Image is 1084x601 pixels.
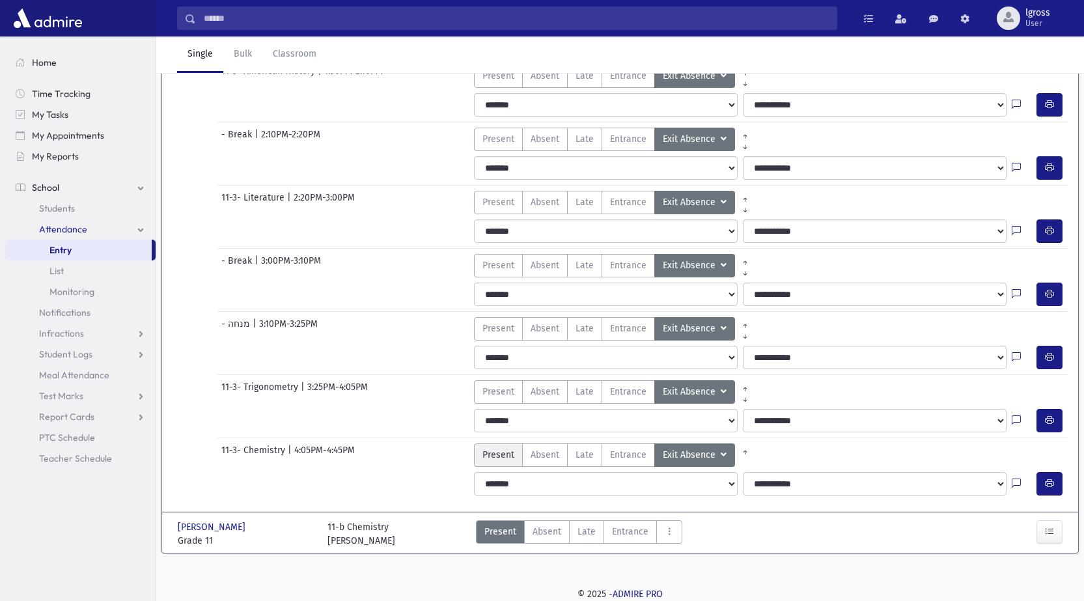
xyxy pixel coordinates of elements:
span: Absent [531,132,559,146]
span: User [1025,18,1050,29]
span: Exit Absence [663,448,718,462]
span: My Appointments [32,130,104,141]
div: AttTypes [474,64,755,88]
span: - Break [221,128,255,151]
a: Attendance [5,219,156,240]
a: Meal Attendance [5,365,156,385]
span: Entrance [610,322,646,335]
span: Entrance [610,259,646,272]
span: List [49,265,64,277]
a: My Reports [5,146,156,167]
input: Search [196,7,837,30]
span: Student Logs [39,348,92,360]
span: | [255,128,261,151]
span: My Reports [32,150,79,162]
span: Meal Attendance [39,369,109,381]
a: School [5,177,156,198]
span: 3:25PM-4:05PM [307,380,368,404]
span: Entrance [610,385,646,398]
span: Absent [531,259,559,272]
span: Teacher Schedule [39,453,112,464]
button: Exit Absence [654,191,735,214]
div: AttTypes [474,443,755,467]
span: Absent [531,322,559,335]
a: Monitoring [5,281,156,302]
span: Entrance [610,448,646,462]
span: 4:05PM-4:45PM [294,443,355,467]
span: School [32,182,59,193]
span: Grade 11 [178,534,314,548]
span: lgross [1025,8,1050,18]
button: Exit Absence [654,380,735,404]
a: Test Marks [5,385,156,406]
span: Exit Absence [663,69,718,83]
span: My Tasks [32,109,68,120]
span: Absent [531,195,559,209]
span: Late [576,259,594,272]
a: Students [5,198,156,219]
span: Absent [533,525,561,538]
span: Monitoring [49,286,94,298]
span: Entrance [610,132,646,146]
a: Student Logs [5,344,156,365]
span: | [301,380,307,404]
span: Absent [531,69,559,83]
span: Report Cards [39,411,94,423]
span: Late [576,69,594,83]
span: 11-3- Literature [221,191,287,214]
span: Exit Absence [663,322,718,336]
a: My Tasks [5,104,156,125]
span: Late [577,525,596,538]
span: Entry [49,244,72,256]
div: 11-b Chemistry [PERSON_NAME] [327,520,395,548]
a: Infractions [5,323,156,344]
img: AdmirePro [10,5,85,31]
div: AttTypes [476,520,682,548]
span: 2:20PM-3:00PM [294,191,355,214]
span: [PERSON_NAME] [178,520,248,534]
span: Notifications [39,307,90,318]
span: 3:00PM-3:10PM [261,254,321,277]
span: Entrance [612,525,648,538]
a: Single [177,36,223,73]
span: Late [576,385,594,398]
span: Attendance [39,223,87,235]
button: Exit Absence [654,128,735,151]
a: Home [5,52,156,73]
button: Exit Absence [654,443,735,467]
span: Present [484,525,516,538]
span: Exit Absence [663,259,718,273]
span: | [288,443,294,467]
div: AttTypes [474,128,755,151]
div: AttTypes [474,254,755,277]
span: - Break [221,254,255,277]
a: List [5,260,156,281]
span: Present [482,132,514,146]
span: Present [482,69,514,83]
span: Test Marks [39,390,83,402]
span: Present [482,195,514,209]
span: 1:30PM-2:10PM [324,64,383,88]
span: Absent [531,385,559,398]
a: Report Cards [5,406,156,427]
span: | [253,317,259,341]
span: 2:10PM-2:20PM [261,128,320,151]
span: Home [32,57,57,68]
span: Present [482,448,514,462]
span: Entrance [610,69,646,83]
span: - מנחה [221,317,253,341]
button: Exit Absence [654,64,735,88]
span: Time Tracking [32,88,90,100]
button: Exit Absence [654,254,735,277]
span: Late [576,132,594,146]
a: Teacher Schedule [5,448,156,469]
span: Present [482,385,514,398]
div: AttTypes [474,317,755,341]
a: My Appointments [5,125,156,146]
a: PTC Schedule [5,427,156,448]
span: PTC Schedule [39,432,95,443]
span: Exit Absence [663,195,718,210]
span: 11-3- Trigonometry [221,380,301,404]
span: Present [482,322,514,335]
a: Bulk [223,36,262,73]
